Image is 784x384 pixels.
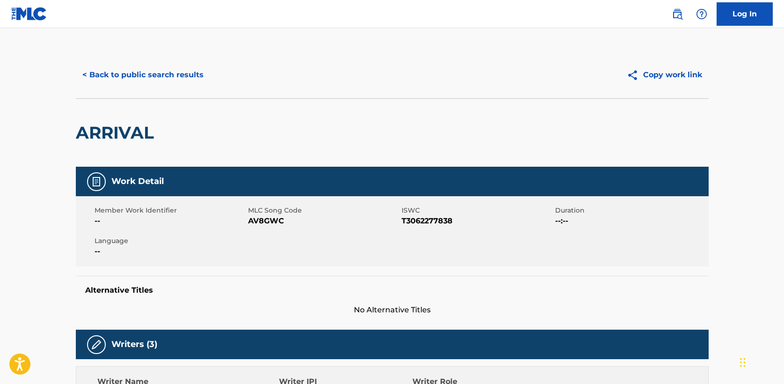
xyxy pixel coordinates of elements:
[668,5,687,23] a: Public Search
[248,215,399,227] span: AV8GWC
[555,215,706,227] span: --:--
[76,304,709,316] span: No Alternative Titles
[402,206,553,215] span: ISWC
[717,2,773,26] a: Log In
[95,246,246,257] span: --
[76,122,159,143] h2: ARRIVAL
[91,339,102,350] img: Writers
[737,339,784,384] iframe: Chat Widget
[95,236,246,246] span: Language
[111,339,157,350] h5: Writers (3)
[740,348,746,377] div: Drag
[696,8,707,20] img: help
[627,69,643,81] img: Copy work link
[91,176,102,187] img: Work Detail
[95,206,246,215] span: Member Work Identifier
[555,206,706,215] span: Duration
[692,5,711,23] div: Help
[758,247,784,322] iframe: Resource Center
[11,7,47,21] img: MLC Logo
[248,206,399,215] span: MLC Song Code
[76,63,210,87] button: < Back to public search results
[85,286,699,295] h5: Alternative Titles
[620,63,709,87] button: Copy work link
[402,215,553,227] span: T3062277838
[111,176,164,187] h5: Work Detail
[95,215,246,227] span: --
[672,8,683,20] img: search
